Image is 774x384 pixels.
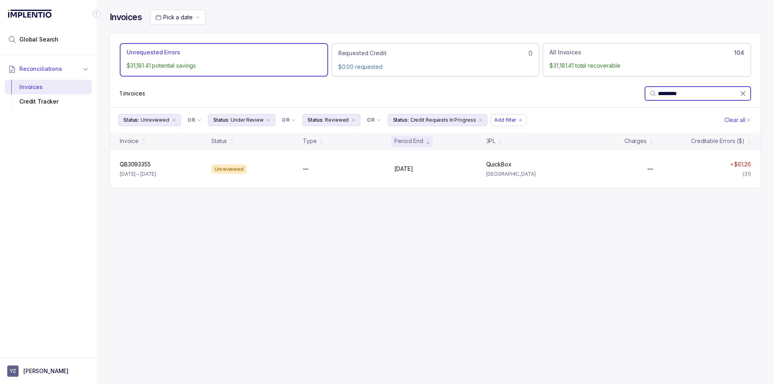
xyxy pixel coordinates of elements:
[155,13,192,21] search: Date Range Picker
[734,50,744,56] h6: 104
[127,48,180,56] p: Unrequested Errors
[187,117,195,123] p: OR
[5,60,92,78] button: Reconciliations
[303,165,308,173] p: —
[11,94,85,109] div: Credit Tracker
[350,117,357,123] div: remove content
[486,170,568,178] p: [GEOGRAPHIC_DATA]
[491,114,526,126] button: Filter Chip Add filter
[338,48,533,58] div: 0
[743,170,751,178] div: (31)
[118,114,723,126] ul: Filter Group
[734,160,751,168] p: $61.26
[388,114,488,126] button: Filter Chip Credit Requests In Progress
[231,116,264,124] p: Under Review
[486,137,496,145] div: 3PL
[120,160,151,168] p: QB3093355
[367,117,375,123] p: OR
[549,62,744,70] p: $31,181.41 total recoverable
[265,117,272,123] div: remove content
[213,116,229,124] p: Status:
[120,170,156,178] p: [DATE] – [DATE]
[19,35,58,44] span: Global Search
[120,89,145,98] div: Remaining page entries
[7,365,19,377] span: User initials
[120,137,139,145] div: Invoice
[303,137,316,145] div: Type
[494,116,516,124] p: Add filter
[724,116,745,124] p: Clear all
[19,65,62,73] span: Reconciliations
[730,163,733,165] img: red pointer upwards
[123,116,139,124] p: Status:
[110,12,142,23] h4: Invoices
[477,117,484,123] div: remove content
[127,62,321,70] p: $31,181.41 potential savings
[691,137,745,145] div: Creditable Errors ($)
[211,137,227,145] div: Status
[364,114,384,126] button: Filter Chip Connector undefined
[282,117,289,123] p: OR
[118,114,181,126] button: Filter Chip Unreviewed
[187,117,202,123] li: Filter Chip Connector undefined
[410,116,476,124] p: Credit Requests In Progress
[171,117,177,123] div: remove content
[367,117,381,123] li: Filter Chip Connector undefined
[7,365,89,377] button: User initials[PERSON_NAME]
[338,63,533,71] p: $0.00 requested
[92,9,102,19] div: Collapse Icon
[120,43,751,76] ul: Action Tab Group
[325,116,349,124] p: Reviewed
[282,117,296,123] li: Filter Chip Connector undefined
[141,116,169,124] p: Unreviewed
[208,114,275,126] button: Filter Chip Under Review
[279,114,299,126] button: Filter Chip Connector undefined
[486,160,512,168] p: QuickBox
[394,137,423,145] div: Period End
[308,116,323,124] p: Status:
[549,48,581,56] p: All Invoices
[23,367,69,375] p: [PERSON_NAME]
[150,10,206,25] button: Date Range Picker
[624,137,647,145] div: Charges
[11,80,85,94] div: Invoices
[211,164,247,174] div: Unreviewed
[647,165,653,173] p: —
[163,14,192,21] span: Pick a date
[302,114,360,126] button: Filter Chip Reviewed
[184,114,205,126] button: Filter Chip Connector undefined
[5,78,92,111] div: Reconciliations
[338,49,387,57] p: Requested Credit
[393,116,409,124] p: Status:
[723,114,753,126] button: Clear Filters
[120,89,145,98] p: 1 invoices
[394,165,413,173] p: [DATE]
